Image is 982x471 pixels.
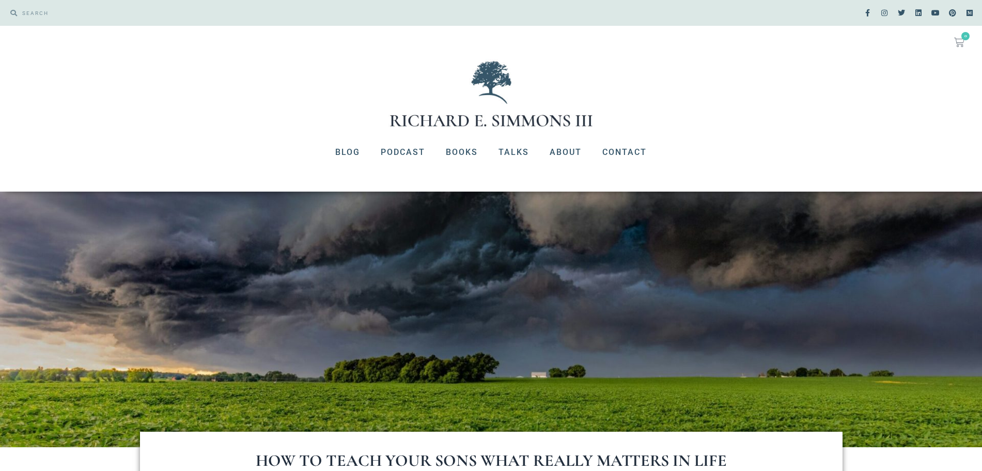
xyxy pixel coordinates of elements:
span: 0 [961,32,970,40]
input: SEARCH [17,5,486,21]
a: Blog [325,139,370,166]
a: Podcast [370,139,435,166]
a: Contact [592,139,657,166]
a: Books [435,139,488,166]
a: 0 [942,31,977,54]
a: About [539,139,592,166]
a: Talks [488,139,539,166]
h1: How to Teach Your Sons What Really Matters in Life [181,452,801,469]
